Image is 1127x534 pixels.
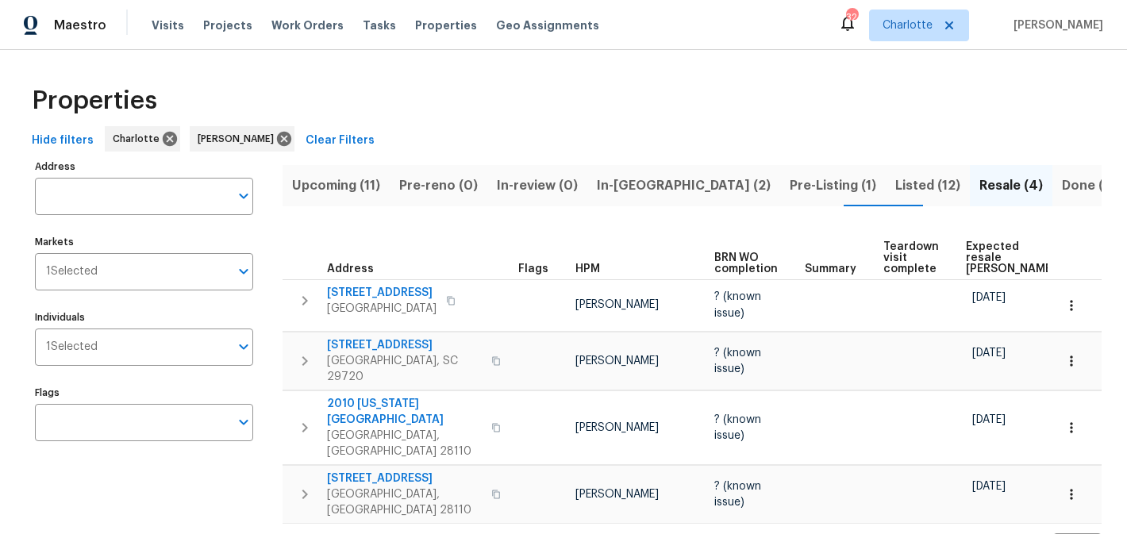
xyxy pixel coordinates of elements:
span: Charlotte [113,131,166,147]
label: Flags [35,388,253,398]
span: Properties [415,17,477,33]
span: Maestro [54,17,106,33]
label: Markets [35,237,253,247]
span: BRN WO completion [714,252,778,275]
span: In-review (0) [497,175,578,197]
span: [GEOGRAPHIC_DATA], [GEOGRAPHIC_DATA] 28110 [327,486,482,518]
span: Teardown visit complete [883,241,939,275]
span: Expected resale [PERSON_NAME] [966,241,1056,275]
span: Geo Assignments [496,17,599,33]
button: Open [233,411,255,433]
span: Projects [203,17,252,33]
span: [PERSON_NAME] [1007,17,1103,33]
span: HPM [575,263,600,275]
span: Pre-reno (0) [399,175,478,197]
span: Pre-Listing (1) [790,175,876,197]
span: Listed (12) [895,175,960,197]
span: ? (known issue) [714,291,761,318]
span: [STREET_ADDRESS] [327,337,482,353]
span: [PERSON_NAME] [198,131,280,147]
span: [DATE] [972,481,1006,492]
button: Hide filters [25,126,100,156]
span: [DATE] [972,414,1006,425]
button: Open [233,260,255,282]
button: Open [233,336,255,358]
span: 1 Selected [46,340,98,354]
div: Charlotte [105,126,180,152]
span: Flags [518,263,548,275]
span: [DATE] [972,292,1006,303]
div: 32 [846,10,857,25]
span: [STREET_ADDRESS] [327,285,437,301]
span: 1 Selected [46,265,98,279]
span: Address [327,263,374,275]
span: [PERSON_NAME] [575,299,659,310]
span: [GEOGRAPHIC_DATA] [327,301,437,317]
span: Resale (4) [979,175,1043,197]
span: ? (known issue) [714,481,761,508]
span: Work Orders [271,17,344,33]
span: Visits [152,17,184,33]
span: Upcoming (11) [292,175,380,197]
span: In-[GEOGRAPHIC_DATA] (2) [597,175,771,197]
div: [PERSON_NAME] [190,126,294,152]
span: ? (known issue) [714,414,761,441]
span: [STREET_ADDRESS] [327,471,482,486]
span: Properties [32,93,157,109]
span: Summary [805,263,856,275]
span: Tasks [363,20,396,31]
span: Hide filters [32,131,94,151]
label: Individuals [35,313,253,322]
button: Open [233,185,255,207]
span: ? (known issue) [714,348,761,375]
span: [PERSON_NAME] [575,422,659,433]
button: Clear Filters [299,126,381,156]
span: 2010 [US_STATE][GEOGRAPHIC_DATA] [327,396,482,428]
label: Address [35,162,253,171]
span: [GEOGRAPHIC_DATA], [GEOGRAPHIC_DATA] 28110 [327,428,482,459]
span: [GEOGRAPHIC_DATA], SC 29720 [327,353,482,385]
span: Clear Filters [306,131,375,151]
span: [DATE] [972,348,1006,359]
span: [PERSON_NAME] [575,355,659,367]
span: Charlotte [883,17,933,33]
span: [PERSON_NAME] [575,489,659,500]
